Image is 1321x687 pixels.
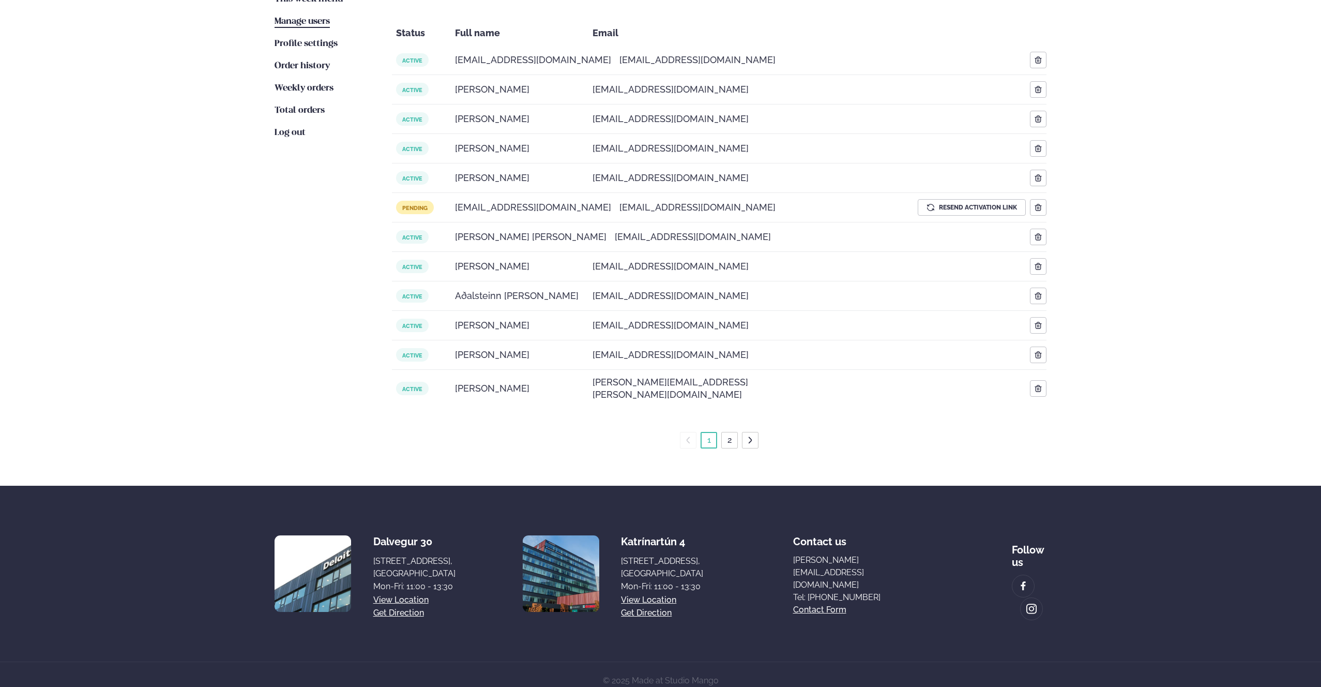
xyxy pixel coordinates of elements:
div: Katrínartún 4 [621,535,703,548]
span: active [396,53,429,67]
a: [PERSON_NAME][EMAIL_ADDRESS][DOMAIN_NAME] [793,554,923,591]
span: active [396,348,429,362]
span: [EMAIL_ADDRESS][DOMAIN_NAME] [593,172,749,184]
span: [EMAIL_ADDRESS][DOMAIN_NAME] [593,142,749,155]
div: [STREET_ADDRESS], [GEOGRAPHIC_DATA] [621,555,703,580]
div: Dalvegur 30 [373,535,455,548]
a: Order history [275,60,330,72]
span: active [396,319,429,332]
a: image alt [1012,575,1034,597]
a: 1 [705,432,713,449]
span: Total orders [275,106,325,115]
a: Studio Mango [663,676,719,685]
span: [EMAIL_ADDRESS][DOMAIN_NAME] [593,260,749,273]
a: Weekly orders [275,82,333,95]
a: Get direction [373,607,424,619]
span: [EMAIL_ADDRESS][DOMAIN_NAME] [615,231,771,243]
span: active [396,260,429,273]
span: [EMAIL_ADDRESS][DOMAIN_NAME] [593,83,749,96]
span: [PERSON_NAME] [455,382,529,395]
span: [PERSON_NAME] [455,260,529,273]
span: active [396,289,429,303]
a: Log out [275,127,306,139]
a: Contact form [793,604,846,616]
span: Weekly orders [275,84,333,93]
span: [PERSON_NAME] [PERSON_NAME] [455,231,606,243]
span: active [396,142,429,155]
a: View location [621,594,676,606]
a: Profile settings [275,38,338,50]
span: [PERSON_NAME][EMAIL_ADDRESS][PERSON_NAME][DOMAIN_NAME] [593,376,767,401]
button: Resend activation link [918,199,1026,216]
a: Get direction [621,607,672,619]
a: View location [373,594,429,606]
span: [EMAIL_ADDRESS][DOMAIN_NAME] [593,349,749,361]
span: Aðalsteinn [PERSON_NAME] [455,290,579,302]
span: [EMAIL_ADDRESS][DOMAIN_NAME] [455,54,611,66]
span: [PERSON_NAME] [455,142,529,155]
div: Mon-Fri: 11:00 - 13:30 [373,580,455,593]
span: Log out [275,128,306,137]
span: active [396,230,429,244]
span: [EMAIL_ADDRESS][DOMAIN_NAME] [619,201,776,214]
span: [PERSON_NAME] [455,113,529,125]
span: © 2025 Made at [603,676,719,685]
span: pending [396,201,434,214]
span: Contact us [793,527,846,548]
span: active [396,112,429,126]
a: Manage users [275,16,330,28]
span: [EMAIL_ADDRESS][DOMAIN_NAME] [593,319,749,332]
span: [PERSON_NAME] [455,172,529,184]
div: Mon-Fri: 11:00 - 13:30 [621,580,703,593]
div: Follow us [1012,535,1046,569]
div: Status [392,21,451,46]
span: active [396,83,429,96]
a: Total orders [275,104,325,117]
span: [EMAIL_ADDRESS][DOMAIN_NAME] [593,290,749,302]
span: Order history [275,62,330,70]
a: image alt [1021,598,1042,620]
span: [PERSON_NAME] [455,319,529,332]
img: image alt [1018,580,1029,592]
span: [PERSON_NAME] [455,83,529,96]
a: Tel: [PHONE_NUMBER] [793,591,923,604]
img: image alt [275,535,351,612]
img: image alt [523,535,599,612]
span: active [396,171,429,185]
span: active [396,382,429,395]
div: Full name [451,21,588,46]
span: Manage users [275,17,330,26]
span: [EMAIL_ADDRESS][DOMAIN_NAME] [619,54,776,66]
span: Resend activation link [939,203,1017,212]
span: [EMAIL_ADDRESS][DOMAIN_NAME] [593,113,749,125]
span: [EMAIL_ADDRESS][DOMAIN_NAME] [455,201,611,214]
span: Profile settings [275,39,338,48]
div: Email [588,21,771,46]
span: Studio Mango [665,676,719,685]
span: [PERSON_NAME] [455,349,529,361]
img: image alt [1026,603,1037,615]
div: [STREET_ADDRESS], [GEOGRAPHIC_DATA] [373,555,455,580]
a: 2 [725,432,734,449]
